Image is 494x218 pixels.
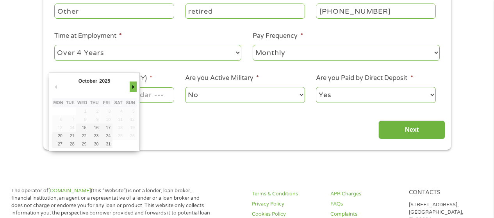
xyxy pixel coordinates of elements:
[52,140,64,148] button: 27
[52,132,64,140] button: 20
[185,74,259,82] label: Are you Active Military
[378,121,445,140] input: Next
[88,132,100,140] button: 23
[88,124,100,132] button: 16
[100,132,112,140] button: 24
[88,140,100,148] button: 30
[90,100,98,105] abbr: Thursday
[77,100,87,105] abbr: Wednesday
[66,100,75,105] abbr: Tuesday
[316,74,413,82] label: Are you Paid by Direct Deposit
[316,4,435,18] input: (231) 754-4010
[48,188,91,194] a: [DOMAIN_NAME]
[185,4,305,18] input: Cashier
[53,100,63,105] abbr: Monday
[130,82,137,92] button: Next Month
[76,124,88,132] button: 15
[253,32,303,40] label: Pay Frequency
[52,82,59,92] button: Previous Month
[77,76,98,86] div: October
[252,211,321,218] a: Cookies Policy
[100,124,112,132] button: 17
[64,132,76,140] button: 21
[100,140,112,148] button: 31
[330,211,399,218] a: Complaints
[252,190,321,198] a: Terms & Conditions
[103,100,110,105] abbr: Friday
[54,4,174,18] input: Walmart
[114,100,123,105] abbr: Saturday
[54,32,122,40] label: Time at Employment
[126,100,135,105] abbr: Sunday
[330,190,399,198] a: APR Charges
[252,200,321,208] a: Privacy Policy
[76,140,88,148] button: 29
[98,76,111,86] div: 2025
[409,189,478,197] h4: Contacts
[64,140,76,148] button: 28
[330,200,399,208] a: FAQs
[76,132,88,140] button: 22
